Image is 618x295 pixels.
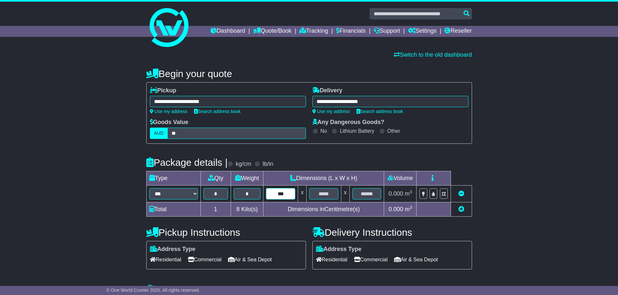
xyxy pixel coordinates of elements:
[231,202,263,217] td: Kilo(s)
[298,186,307,202] td: x
[150,119,188,126] label: Goods Value
[236,206,239,212] span: 8
[263,202,384,217] td: Dimensions in Centimetre(s)
[384,171,417,186] td: Volume
[340,128,374,134] label: Lithium Battery
[458,190,464,197] a: Remove this item
[387,128,400,134] label: Other
[312,87,343,94] label: Delivery
[444,26,472,37] a: Reseller
[150,128,168,139] label: AUD
[194,109,241,114] a: Search address book
[316,246,362,253] label: Address Type
[150,246,196,253] label: Address Type
[231,171,263,186] td: Weight
[146,68,472,79] h4: Begin your quote
[341,186,349,202] td: x
[312,109,350,114] a: Use my address
[106,288,200,293] span: © One World Courier 2025. All rights reserved.
[146,202,200,217] td: Total
[336,26,366,37] a: Financials
[263,171,384,186] td: Dimensions (L x W x H)
[150,87,176,94] label: Pickup
[146,171,200,186] td: Type
[410,189,412,194] sup: 3
[458,206,464,212] a: Add new item
[394,51,472,58] a: Switch to the old dashboard
[321,128,327,134] label: No
[389,206,403,212] span: 0.000
[410,205,412,210] sup: 3
[357,109,403,114] a: Search address book
[408,26,437,37] a: Settings
[188,255,222,265] span: Commercial
[262,161,273,168] label: lb/in
[150,109,188,114] a: Use my address
[405,206,412,212] span: m
[146,157,228,168] h4: Package details |
[389,190,403,197] span: 0.000
[200,202,231,217] td: 1
[394,255,438,265] span: Air & Sea Depot
[236,161,251,168] label: kg/cm
[146,284,472,295] h4: Warranty & Insurance
[374,26,400,37] a: Support
[299,26,328,37] a: Tracking
[150,255,181,265] span: Residential
[405,190,412,197] span: m
[211,26,245,37] a: Dashboard
[146,227,306,238] h4: Pickup Instructions
[354,255,388,265] span: Commercial
[200,171,231,186] td: Qty
[228,255,272,265] span: Air & Sea Depot
[316,255,347,265] span: Residential
[312,227,472,238] h4: Delivery Instructions
[312,119,384,126] label: Any Dangerous Goods?
[253,26,291,37] a: Quote/Book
